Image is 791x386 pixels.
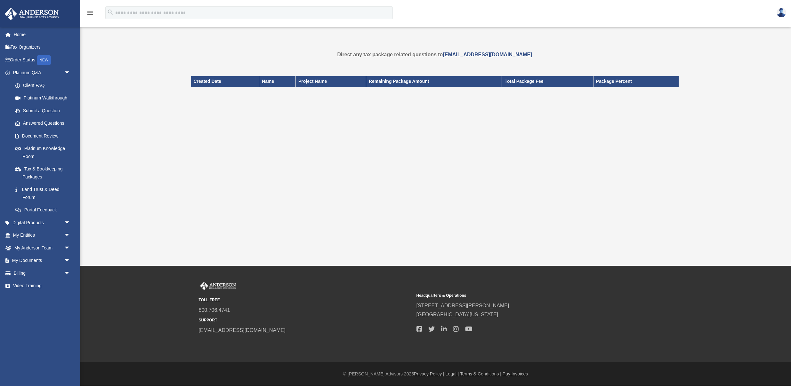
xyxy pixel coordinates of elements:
a: Tax & Bookkeeping Packages [9,163,77,183]
a: Video Training [4,280,80,292]
a: Document Review [9,130,80,142]
i: search [107,9,114,16]
a: [EMAIL_ADDRESS][DOMAIN_NAME] [443,52,532,57]
i: menu [86,9,94,17]
img: Anderson Advisors Platinum Portal [199,282,237,290]
a: Land Trust & Deed Forum [9,183,80,204]
th: Created Date [191,76,259,87]
a: Platinum Q&Aarrow_drop_down [4,67,80,79]
a: Privacy Policy | [414,371,444,376]
a: [STREET_ADDRESS][PERSON_NAME] [416,303,509,308]
a: Answered Questions [9,117,80,130]
a: Billingarrow_drop_down [4,267,80,280]
a: Tax Organizers [4,41,80,54]
a: [GEOGRAPHIC_DATA][US_STATE] [416,312,498,317]
img: Anderson Advisors Platinum Portal [3,8,61,20]
a: Order StatusNEW [4,53,80,67]
a: Terms & Conditions | [460,371,501,376]
th: Project Name [295,76,366,87]
small: TOLL FREE [199,297,412,303]
span: arrow_drop_down [64,216,77,229]
a: Digital Productsarrow_drop_down [4,216,80,229]
small: SUPPORT [199,317,412,324]
div: © [PERSON_NAME] Advisors 2025 [80,370,791,378]
a: My Entitiesarrow_drop_down [4,229,80,242]
a: Platinum Walkthrough [9,92,80,105]
a: menu [86,11,94,17]
a: Portal Feedback [9,204,80,217]
span: arrow_drop_down [64,229,77,242]
a: Legal | [446,371,459,376]
span: arrow_drop_down [64,267,77,280]
small: Headquarters & Operations [416,292,630,299]
a: Submit a Question [9,104,80,117]
img: User Pic [777,8,786,17]
a: Home [4,28,80,41]
th: Package Percent [593,76,679,87]
a: Pay Invoices [503,371,528,376]
span: arrow_drop_down [64,67,77,80]
a: My Documentsarrow_drop_down [4,254,80,267]
div: NEW [37,55,51,65]
th: Name [259,76,296,87]
strong: Direct any tax package related questions to [337,52,532,57]
a: Platinum Knowledge Room [9,142,80,163]
a: [EMAIL_ADDRESS][DOMAIN_NAME] [199,327,286,333]
th: Total Package Fee [502,76,593,87]
a: Client FAQ [9,79,80,92]
span: arrow_drop_down [64,241,77,255]
a: 800.706.4741 [199,307,230,313]
th: Remaining Package Amount [366,76,502,87]
a: My Anderson Teamarrow_drop_down [4,241,80,254]
span: arrow_drop_down [64,254,77,267]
